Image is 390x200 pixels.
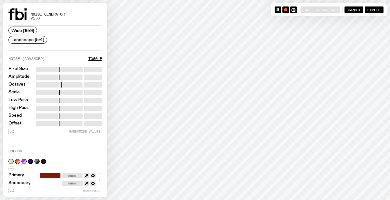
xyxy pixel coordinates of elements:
label: Octaves [8,82,26,88]
button: Randomise [8,188,102,193]
span: Randomise [83,189,100,193]
button: ↕ [97,173,102,186]
span: Export [367,7,381,12]
label: Amplitude [8,75,30,80]
span: Noise Generator [31,13,65,16]
button: Save to Payload [301,6,340,13]
label: Speed [8,113,22,119]
span: Randomise Values [69,130,100,133]
label: Pixel Size [8,67,28,72]
span: v1.0 [31,17,65,20]
span: Import [347,7,361,12]
label: Offset [8,121,21,126]
button: Import [344,6,363,13]
button: Toggle [88,57,102,61]
label: Colour [8,149,22,153]
label: High Pass [8,106,29,111]
span: Landscape [5:4] [11,37,44,42]
label: Noise (Advanced) [8,57,45,61]
label: Scale [8,90,20,95]
button: Randomise Values [8,129,102,134]
label: Low Pass [8,98,28,103]
label: Primary [8,173,24,178]
span: Save to Payload [304,7,338,12]
label: Secondary [8,181,31,186]
button: Export [365,6,383,13]
span: Wide [16:9] [11,28,34,33]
